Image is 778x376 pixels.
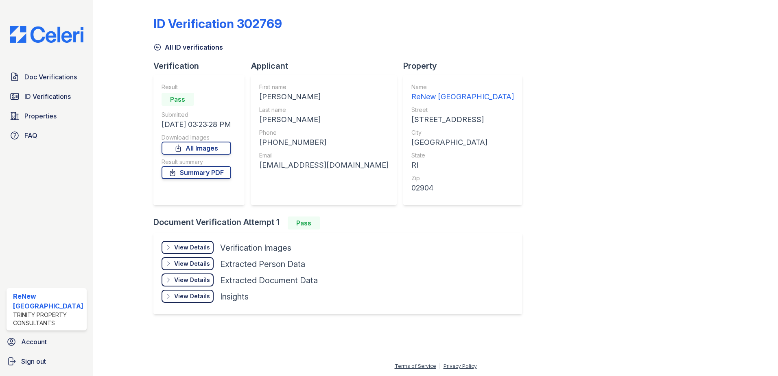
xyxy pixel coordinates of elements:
[7,108,87,124] a: Properties
[162,83,231,91] div: Result
[259,83,389,91] div: First name
[3,26,90,43] img: CE_Logo_Blue-a8612792a0a2168367f1c8372b55b34899dd931a85d93a1a3d3e32e68fde9ad4.png
[259,106,389,114] div: Last name
[259,151,389,160] div: Email
[259,114,389,125] div: [PERSON_NAME]
[174,292,210,300] div: View Details
[220,275,318,286] div: Extracted Document Data
[7,127,87,144] a: FAQ
[411,160,514,171] div: RI
[7,69,87,85] a: Doc Verifications
[174,260,210,268] div: View Details
[395,363,436,369] a: Terms of Service
[153,16,282,31] div: ID Verification 302769
[24,92,71,101] span: ID Verifications
[411,83,514,91] div: Name
[174,276,210,284] div: View Details
[403,60,529,72] div: Property
[411,151,514,160] div: State
[153,42,223,52] a: All ID verifications
[220,242,291,254] div: Verification Images
[444,363,477,369] a: Privacy Policy
[13,291,83,311] div: ReNew [GEOGRAPHIC_DATA]
[411,91,514,103] div: ReNew [GEOGRAPHIC_DATA]
[3,334,90,350] a: Account
[220,258,305,270] div: Extracted Person Data
[24,111,57,121] span: Properties
[162,158,231,166] div: Result summary
[259,129,389,137] div: Phone
[162,142,231,155] a: All Images
[411,129,514,137] div: City
[411,114,514,125] div: [STREET_ADDRESS]
[288,216,320,230] div: Pass
[220,291,249,302] div: Insights
[174,243,210,251] div: View Details
[162,133,231,142] div: Download Images
[439,363,441,369] div: |
[411,182,514,194] div: 02904
[162,111,231,119] div: Submitted
[162,93,194,106] div: Pass
[7,88,87,105] a: ID Verifications
[411,174,514,182] div: Zip
[162,166,231,179] a: Summary PDF
[153,216,529,230] div: Document Verification Attempt 1
[3,353,90,369] a: Sign out
[13,311,83,327] div: Trinity Property Consultants
[24,131,37,140] span: FAQ
[153,60,251,72] div: Verification
[259,137,389,148] div: [PHONE_NUMBER]
[24,72,77,82] span: Doc Verifications
[411,137,514,148] div: [GEOGRAPHIC_DATA]
[21,356,46,366] span: Sign out
[21,337,47,347] span: Account
[259,91,389,103] div: [PERSON_NAME]
[411,106,514,114] div: Street
[251,60,403,72] div: Applicant
[259,160,389,171] div: [EMAIL_ADDRESS][DOMAIN_NAME]
[162,119,231,130] div: [DATE] 03:23:28 PM
[411,83,514,103] a: Name ReNew [GEOGRAPHIC_DATA]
